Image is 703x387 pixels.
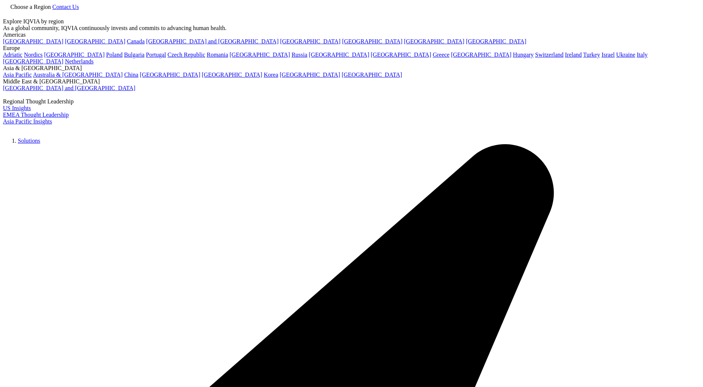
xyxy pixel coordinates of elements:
a: Nordics [24,52,43,58]
span: Choose a Region [10,4,51,10]
a: [GEOGRAPHIC_DATA] [65,38,125,44]
a: [GEOGRAPHIC_DATA] [44,52,105,58]
a: Ukraine [616,52,636,58]
a: [GEOGRAPHIC_DATA] [451,52,511,58]
a: [GEOGRAPHIC_DATA] [280,38,341,44]
div: Explore IQVIA by region [3,18,700,25]
a: Portugal [146,52,166,58]
div: As a global community, IQVIA continuously invests and commits to advancing human health. [3,25,700,32]
a: Hungary [513,52,534,58]
div: Americas [3,32,700,38]
a: US Insights [3,105,31,111]
a: [GEOGRAPHIC_DATA] [342,38,402,44]
a: [GEOGRAPHIC_DATA] and [GEOGRAPHIC_DATA] [3,85,135,91]
a: [GEOGRAPHIC_DATA] [3,58,63,64]
a: Contact Us [52,4,79,10]
a: [GEOGRAPHIC_DATA] [140,72,200,78]
a: [GEOGRAPHIC_DATA] [404,38,464,44]
a: [GEOGRAPHIC_DATA] and [GEOGRAPHIC_DATA] [146,38,278,44]
div: Regional Thought Leadership [3,98,700,105]
a: Bulgaria [124,52,145,58]
a: Czech Republic [168,52,205,58]
a: EMEA Thought Leadership [3,112,69,118]
a: Ireland [565,52,582,58]
a: Australia & [GEOGRAPHIC_DATA] [33,72,123,78]
a: [GEOGRAPHIC_DATA] [202,72,262,78]
a: [GEOGRAPHIC_DATA] [230,52,290,58]
a: Asia Pacific Insights [3,118,52,125]
a: Korea [264,72,278,78]
a: China [124,72,138,78]
a: Solutions [18,138,40,144]
a: [GEOGRAPHIC_DATA] [466,38,526,44]
div: Europe [3,45,700,52]
a: Poland [106,52,122,58]
div: Middle East & [GEOGRAPHIC_DATA] [3,78,700,85]
a: Canada [127,38,145,44]
a: Adriatic [3,52,22,58]
a: Russia [292,52,308,58]
a: [GEOGRAPHIC_DATA] [342,72,402,78]
a: [GEOGRAPHIC_DATA] [280,72,340,78]
a: Greece [433,52,450,58]
a: [GEOGRAPHIC_DATA] [371,52,431,58]
a: Asia Pacific [3,72,32,78]
div: Asia & [GEOGRAPHIC_DATA] [3,65,700,72]
a: Switzerland [535,52,563,58]
a: Israel [601,52,615,58]
a: Romania [207,52,228,58]
a: Italy [637,52,647,58]
a: Netherlands [65,58,93,64]
a: Turkey [583,52,600,58]
a: [GEOGRAPHIC_DATA] [309,52,369,58]
a: [GEOGRAPHIC_DATA] [3,38,63,44]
